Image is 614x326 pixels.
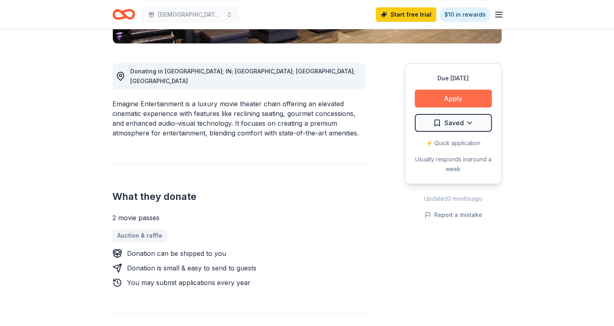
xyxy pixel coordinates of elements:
[112,213,366,223] div: 2 movie passes
[127,278,250,287] div: You may submit applications every year
[415,154,492,174] div: Usually responds in around a week
[127,263,256,273] div: Donation is small & easy to send to guests
[405,194,502,204] div: Updated 3 months ago
[415,114,492,132] button: Saved
[444,118,464,128] span: Saved
[415,73,492,83] div: Due [DATE]
[415,138,492,148] div: ⚡️ Quick application
[439,7,491,22] a: $10 in rewards
[376,7,436,22] a: Start free trial
[130,68,355,84] span: Donating in [GEOGRAPHIC_DATA]; IN; [GEOGRAPHIC_DATA]; [GEOGRAPHIC_DATA]; [GEOGRAPHIC_DATA]
[424,210,482,220] button: Report a mistake
[158,10,223,19] span: [DEMOGRAPHIC_DATA] Phoenix [MEDICAL_DATA]
[112,99,366,138] div: Emagine Entertainment is a luxury movie theater chain offering an elevated cinematic experience w...
[112,190,366,203] h2: What they donate
[112,229,167,242] a: Auction & raffle
[415,90,492,107] button: Apply
[142,6,239,23] button: [DEMOGRAPHIC_DATA] Phoenix [MEDICAL_DATA]
[127,249,226,258] div: Donation can be shipped to you
[112,5,135,24] a: Home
